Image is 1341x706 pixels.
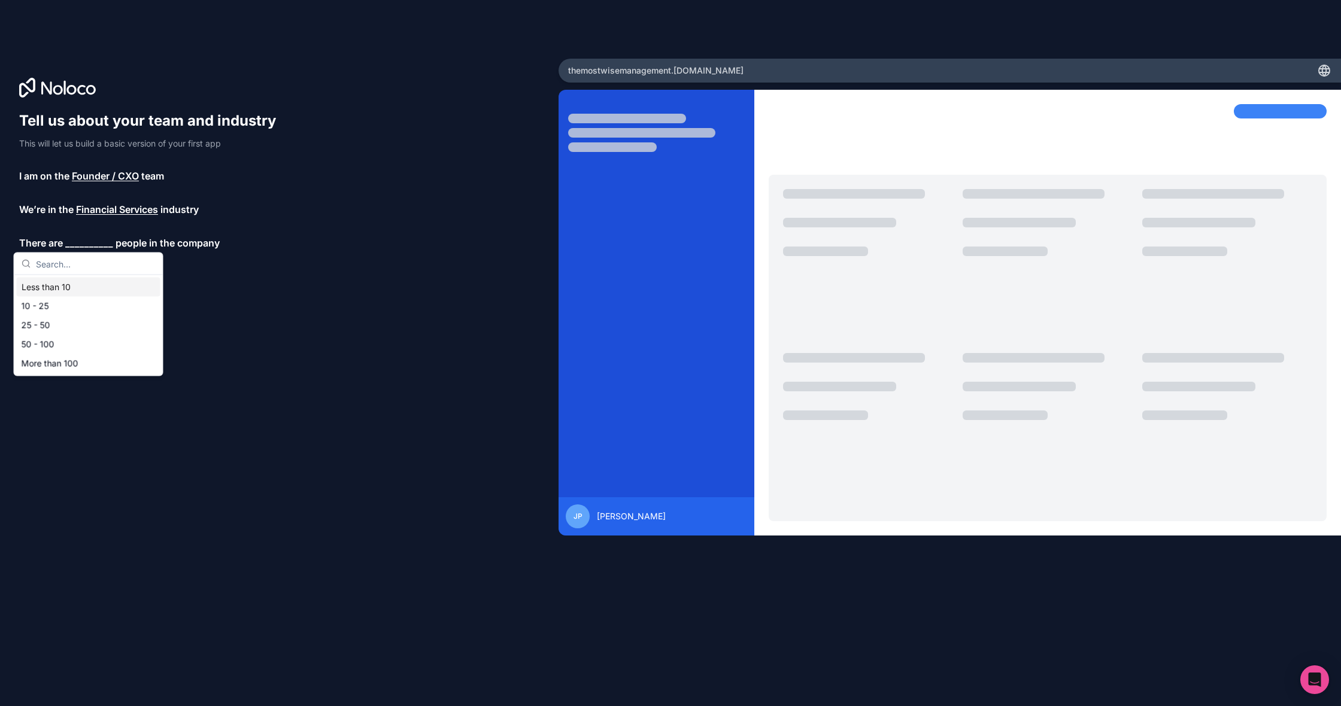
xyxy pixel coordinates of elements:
p: This will let us build a basic version of your first app [19,138,287,150]
span: [PERSON_NAME] [597,510,666,522]
span: There are [19,236,63,250]
span: __________ [65,236,113,250]
span: industry [160,202,199,217]
div: Suggestions [14,275,163,376]
div: 25 - 50 [17,316,160,335]
div: 10 - 25 [17,297,160,316]
span: themostwisemanagement .[DOMAIN_NAME] [568,65,744,77]
span: We’re in the [19,202,74,217]
span: I am on the [19,169,69,183]
span: Founder / CXO [72,169,139,183]
span: team [141,169,164,183]
h1: Tell us about your team and industry [19,111,287,130]
div: Less than 10 [17,278,160,297]
input: Search... [36,253,156,275]
div: More than 100 [17,354,160,373]
span: people in the company [116,236,220,250]
div: 50 - 100 [17,335,160,354]
span: JP [574,512,582,521]
div: Open Intercom Messenger [1300,665,1329,694]
span: Financial Services [76,202,158,217]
